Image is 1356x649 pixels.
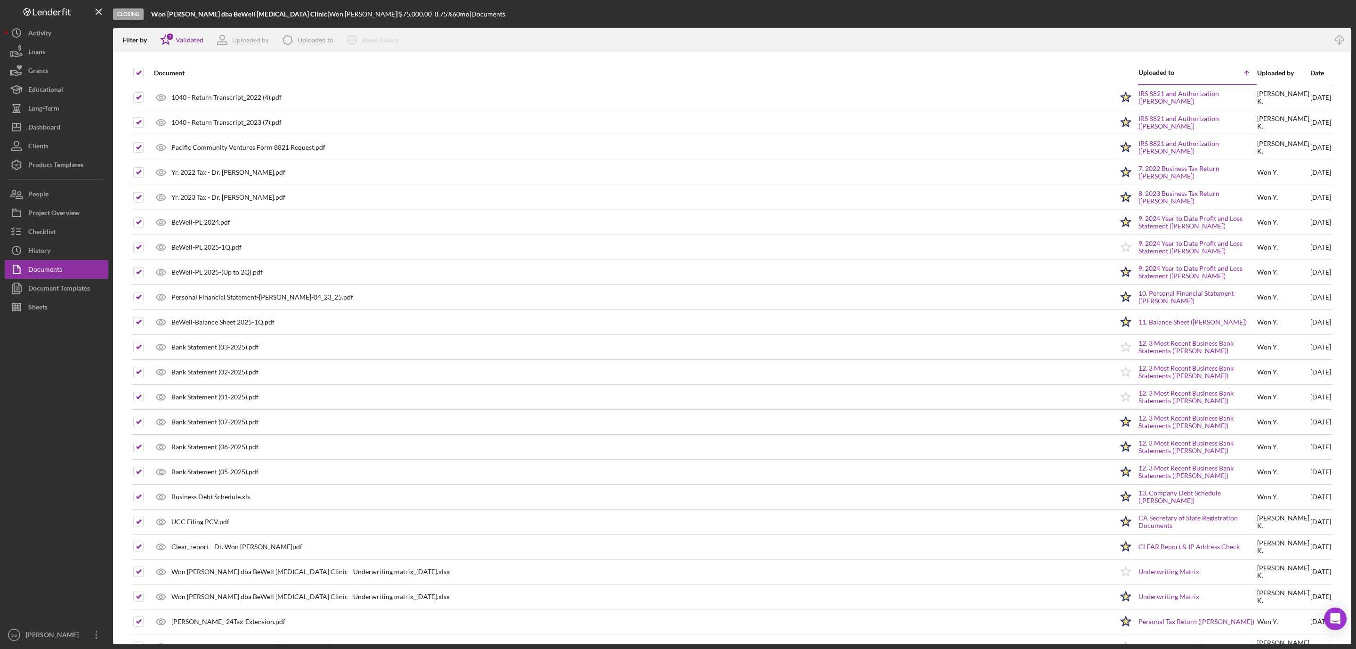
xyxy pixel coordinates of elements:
a: 13. Company Debt Schedule ([PERSON_NAME]) [1138,489,1256,504]
div: [DATE] [1310,161,1331,184]
a: 9. 2024 Year to Date Profit and Loss Statement ([PERSON_NAME]) [1138,265,1256,280]
a: 12. 3 Most Recent Business Bank Statements ([PERSON_NAME]) [1138,439,1256,454]
div: [DATE] [1310,360,1331,384]
div: Filter by [122,36,154,44]
div: Uploaded by [1257,69,1309,77]
a: Grants [5,61,108,80]
a: Loans [5,42,108,61]
div: BeWell-PL 2024.pdf [171,219,230,226]
div: Bank Statement (01-2025).pdf [171,393,258,401]
div: Project Overview [28,203,80,225]
div: Dashboard [28,118,60,139]
div: [DATE] [1310,186,1331,209]
div: [PERSON_NAME] [24,625,85,647]
div: Checklist [28,222,56,243]
div: | Documents [469,10,505,18]
div: 2 [166,32,174,41]
b: Won [PERSON_NAME] dba BeWell [MEDICAL_DATA] Clinic [151,10,327,18]
div: Won Y . [1257,493,1278,501]
div: Uploaded to [1138,69,1197,76]
div: $75,000.00 [399,10,435,18]
div: Won Y . [1257,443,1278,451]
div: Won Y . [1257,343,1278,351]
div: Won [PERSON_NAME] dba BeWell [MEDICAL_DATA] Clinic - Underwriting matrix_[DATE].xlsx [171,568,450,576]
div: [PERSON_NAME] K . [1257,589,1309,604]
div: [DATE] [1310,86,1331,110]
a: IRS 8821 and Authorization ([PERSON_NAME]) [1138,115,1256,130]
div: Won Y . [1257,194,1278,201]
button: Reset Filters [340,31,408,49]
div: Won Y . [1257,418,1278,426]
div: Validated [176,36,203,44]
div: People [28,185,48,206]
div: Won Y . [1257,468,1278,476]
a: 9. 2024 Year to Date Profit and Loss Statement ([PERSON_NAME]) [1138,215,1256,230]
div: Reset Filters [362,31,398,49]
button: Project Overview [5,203,108,222]
div: Yr. 2023 Tax - Dr. [PERSON_NAME].pdf [171,194,285,201]
div: [DATE] [1310,260,1331,284]
div: Clients [28,137,48,158]
div: Documents [28,260,62,281]
a: Underwriting Matrix [1138,568,1199,576]
div: Won [PERSON_NAME] | [329,10,399,18]
a: 12. 3 Most Recent Business Bank Statements ([PERSON_NAME]) [1138,464,1256,479]
div: [DATE] [1310,285,1331,309]
div: Date [1310,69,1331,77]
a: Clients [5,137,108,155]
div: Document Templates [28,279,90,300]
button: Product Templates [5,155,108,174]
button: SS[PERSON_NAME] [5,625,108,644]
div: [DATE] [1310,211,1331,234]
div: Won [PERSON_NAME] dba BeWell [MEDICAL_DATA] Clinic - Underwriting matrix_[DATE].xlsx [171,593,450,600]
div: Bank Statement (02-2025).pdf [171,368,258,376]
div: [DATE] [1310,610,1331,633]
div: [DATE] [1310,460,1331,484]
div: [PERSON_NAME] K . [1257,90,1309,105]
div: Loans [28,42,45,64]
button: People [5,185,108,203]
div: [DATE] [1310,235,1331,259]
div: [PERSON_NAME] K . [1257,115,1309,130]
a: 12. 3 Most Recent Business Bank Statements ([PERSON_NAME]) [1138,389,1256,405]
div: Business Debt Schedule.xls [171,493,250,501]
div: 60 mo [452,10,469,18]
div: Product Templates [28,155,83,177]
button: Document Templates [5,279,108,298]
div: | [151,10,329,18]
text: SS [11,633,17,638]
button: Educational [5,80,108,99]
div: Won Y . [1257,169,1278,176]
div: [DATE] [1310,335,1331,359]
div: Long-Term [28,99,59,120]
div: Closing [113,8,144,20]
a: Personal Tax Return ([PERSON_NAME]) [1138,618,1254,625]
a: CLEAR Report & IP Address Check [1138,543,1240,551]
div: [DATE] [1310,585,1331,608]
div: [PERSON_NAME] K . [1257,514,1309,529]
div: Won Y . [1257,243,1278,251]
button: Long-Term [5,99,108,118]
div: Yr. 2022 Tax - Dr. [PERSON_NAME].pdf [171,169,285,176]
div: Bank Statement (05-2025).pdf [171,468,258,476]
div: Uploaded by [232,36,269,44]
a: IRS 8821 and Authorization ([PERSON_NAME]) [1138,140,1256,155]
div: Activity [28,24,51,45]
div: Won Y . [1257,368,1278,376]
a: Underwriting Matrix [1138,593,1199,600]
div: [DATE] [1310,136,1331,159]
div: Bank Statement (06-2025).pdf [171,443,258,451]
a: History [5,241,108,260]
a: 9. 2024 Year to Date Profit and Loss Statement ([PERSON_NAME]) [1138,240,1256,255]
a: Checklist [5,222,108,241]
button: Dashboard [5,118,108,137]
div: UCC Filing PCV.pdf [171,518,229,526]
div: [PERSON_NAME] K . [1257,539,1309,554]
button: Documents [5,260,108,279]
